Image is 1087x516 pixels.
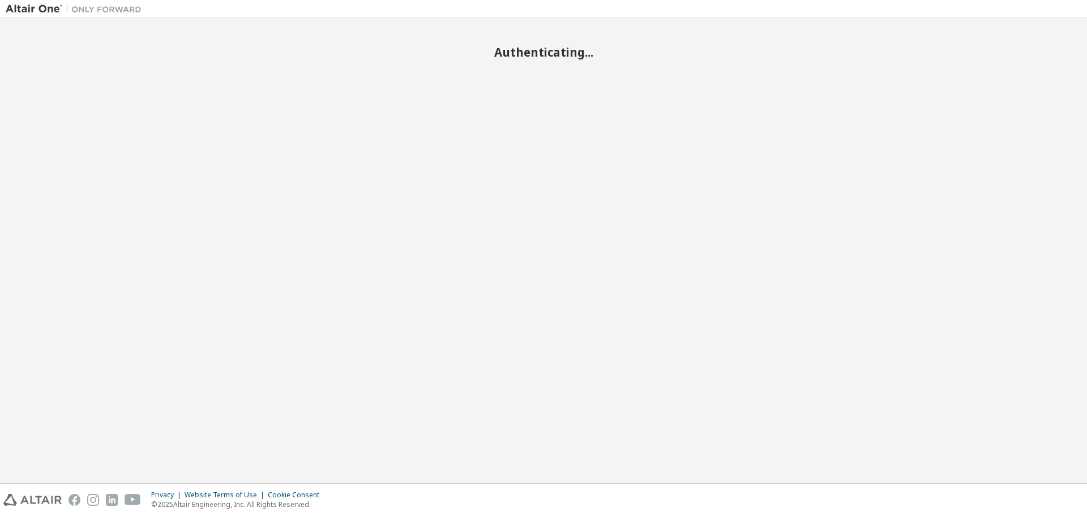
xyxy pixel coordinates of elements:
div: Privacy [151,491,185,500]
div: Website Terms of Use [185,491,268,500]
img: youtube.svg [125,494,141,506]
img: instagram.svg [87,494,99,506]
img: facebook.svg [69,494,80,506]
div: Cookie Consent [268,491,326,500]
h2: Authenticating... [6,45,1081,59]
img: Altair One [6,3,147,15]
img: linkedin.svg [106,494,118,506]
p: © 2025 Altair Engineering, Inc. All Rights Reserved. [151,500,326,509]
img: altair_logo.svg [3,494,62,506]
